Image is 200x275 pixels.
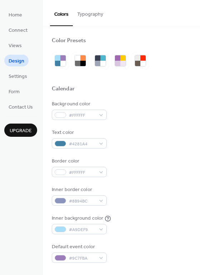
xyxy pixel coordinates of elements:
[4,85,24,97] a: Form
[4,9,26,20] a: Home
[69,112,95,119] span: #FFFFFF
[69,140,95,148] span: #4281A4
[52,215,103,222] div: Inner background color
[69,226,95,234] span: #A9DEF9
[10,127,32,135] span: Upgrade
[9,73,27,80] span: Settings
[4,24,32,36] a: Connect
[9,104,33,111] span: Contact Us
[52,37,86,45] div: Color Presets
[9,27,27,34] span: Connect
[9,42,22,50] span: Views
[52,186,105,194] div: Inner border color
[4,124,37,137] button: Upgrade
[52,157,105,165] div: Border color
[69,197,95,205] span: #8B94BC
[52,100,105,108] div: Background color
[4,70,31,82] a: Settings
[52,243,105,251] div: Default event color
[4,101,37,112] a: Contact Us
[9,88,20,96] span: Form
[69,169,95,176] span: #FFFFFF
[52,85,75,93] div: Calendar
[4,39,26,51] a: Views
[9,57,24,65] span: Design
[4,55,29,66] a: Design
[9,11,22,19] span: Home
[69,255,95,262] span: #9C7FBA
[52,129,105,136] div: Text color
